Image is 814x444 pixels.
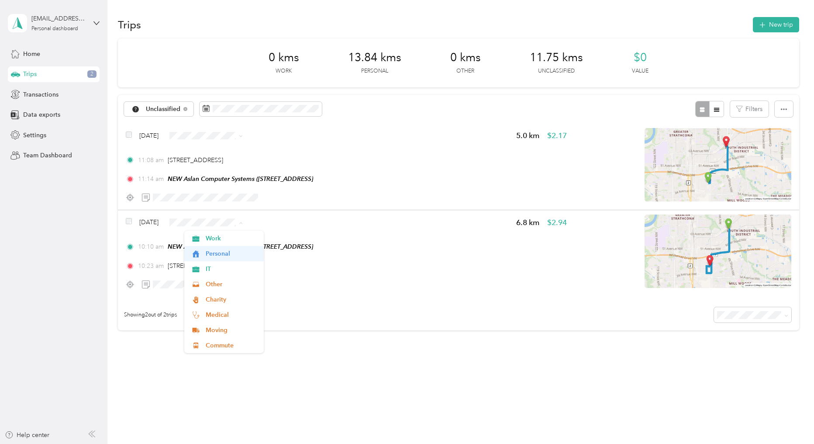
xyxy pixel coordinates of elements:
[206,310,258,319] span: Medical
[730,101,769,117] button: Filters
[645,215,791,288] img: minimap
[31,26,78,31] div: Personal dashboard
[23,69,37,79] span: Trips
[168,175,313,182] span: NEW Aslan Computer Systems ([STREET_ADDRESS]
[206,326,258,335] span: Moving
[168,156,223,164] span: [STREET_ADDRESS]
[206,264,258,274] span: IT
[138,261,164,271] span: 10:23 am
[547,217,567,228] span: $2.94
[348,51,401,65] span: 13.84 kms
[276,67,292,75] p: Work
[139,218,159,227] span: [DATE]
[361,67,388,75] p: Personal
[206,280,258,289] span: Other
[138,174,164,184] span: 11:14 am
[206,234,258,243] span: Work
[547,130,567,141] span: $2.17
[206,249,258,258] span: Personal
[138,242,164,251] span: 10:10 am
[538,67,575,75] p: Unclassified
[516,130,540,141] span: 5.0 km
[206,295,258,304] span: Charity
[530,51,583,65] span: 11.75 kms
[23,110,60,119] span: Data exports
[753,17,799,32] button: New trip
[23,49,40,59] span: Home
[645,128,791,201] img: minimap
[450,51,481,65] span: 0 kms
[516,217,540,228] span: 6.8 km
[456,67,474,75] p: Other
[146,106,181,112] span: Unclassified
[138,156,164,165] span: 11:08 am
[23,151,72,160] span: Team Dashboard
[634,51,647,65] span: $0
[168,262,223,270] span: [STREET_ADDRESS]
[632,67,648,75] p: Value
[23,131,46,140] span: Settings
[206,341,258,350] span: Commute
[139,131,159,140] span: [DATE]
[765,395,814,444] iframe: Everlance-gr Chat Button Frame
[168,243,313,250] span: NEW Aslan Computer Systems ([STREET_ADDRESS]
[5,430,49,440] button: Help center
[118,311,177,319] span: Showing 2 out of 2 trips
[31,14,86,23] div: [EMAIL_ADDRESS][DOMAIN_NAME]
[118,20,141,29] h1: Trips
[87,70,97,78] span: 2
[23,90,59,99] span: Transactions
[269,51,299,65] span: 0 kms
